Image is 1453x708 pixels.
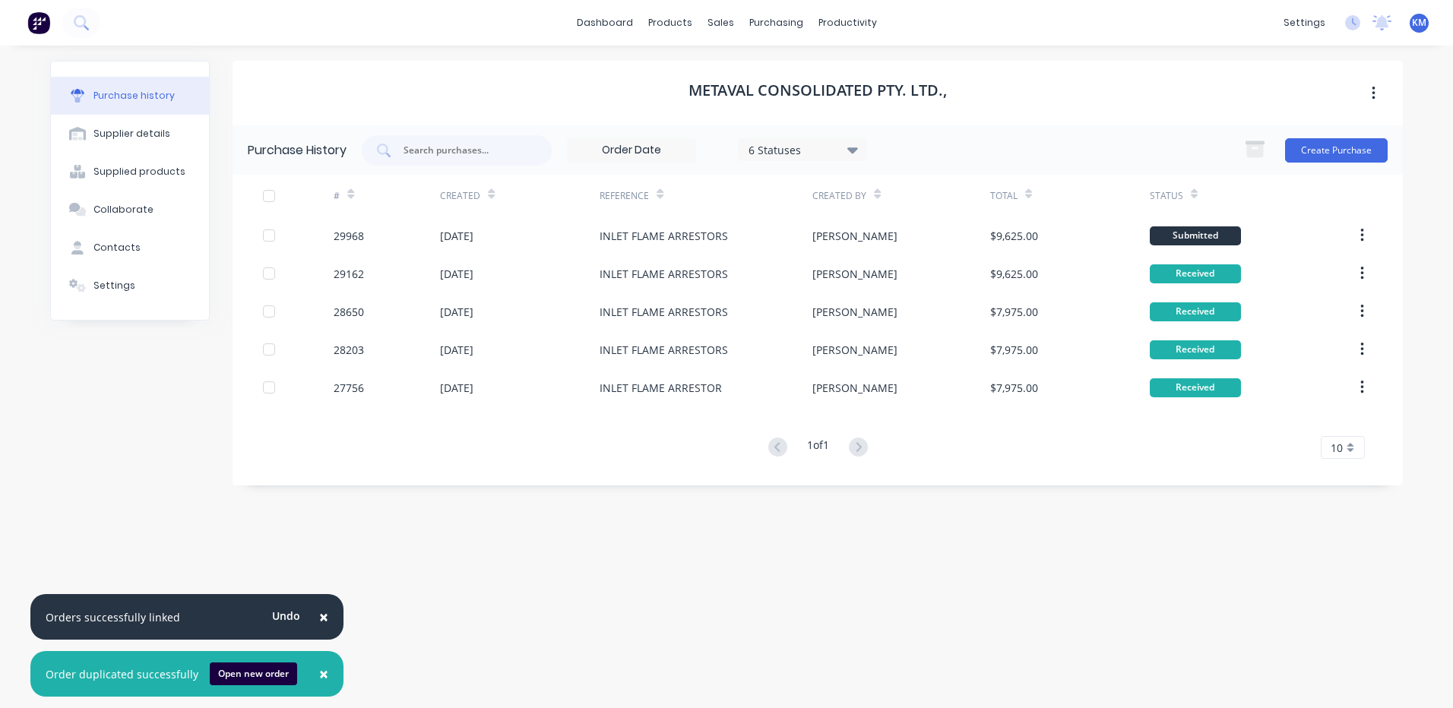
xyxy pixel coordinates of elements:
div: Received [1150,340,1241,359]
div: Supplier details [93,127,170,141]
h1: METAVAL CONSOLIDATED PTY. LTD., [689,81,947,100]
div: [PERSON_NAME] [812,304,897,320]
div: Supplied products [93,165,185,179]
div: 28650 [334,304,364,320]
button: Open new order [210,662,297,685]
span: × [319,606,328,627]
div: Status [1150,189,1183,203]
div: $9,625.00 [990,266,1038,282]
div: 28203 [334,342,364,358]
div: [DATE] [440,304,473,320]
div: [PERSON_NAME] [812,266,897,282]
button: Contacts [51,229,209,267]
div: Settings [93,279,135,292]
div: Total [990,189,1018,203]
div: INLET FLAME ARRESTORS [600,342,728,358]
div: Purchase history [93,89,175,103]
div: $9,625.00 [990,228,1038,244]
button: Create Purchase [1285,138,1388,163]
div: 6 Statuses [749,141,857,157]
div: INLET FLAME ARRESTOR [600,380,722,396]
div: [DATE] [440,228,473,244]
a: dashboard [569,11,641,34]
div: Received [1150,302,1241,321]
div: [DATE] [440,380,473,396]
img: Factory [27,11,50,34]
div: [PERSON_NAME] [812,342,897,358]
div: 1 of 1 [807,437,829,459]
div: [DATE] [440,266,473,282]
div: $7,975.00 [990,304,1038,320]
div: Contacts [93,241,141,254]
button: Collaborate [51,191,209,229]
span: 10 [1331,440,1343,456]
span: KM [1412,16,1426,30]
div: $7,975.00 [990,380,1038,396]
button: Settings [51,267,209,305]
span: × [319,663,328,684]
button: Supplied products [51,153,209,191]
div: Submitted [1150,226,1241,245]
div: [PERSON_NAME] [812,380,897,396]
button: Purchase history [51,77,209,115]
div: Order duplicated successfully [46,666,198,682]
div: productivity [811,11,885,34]
div: INLET FLAME ARRESTORS [600,266,728,282]
div: [DATE] [440,342,473,358]
div: Created [440,189,480,203]
div: products [641,11,700,34]
button: Close [304,656,343,692]
div: 27756 [334,380,364,396]
div: # [334,189,340,203]
div: [PERSON_NAME] [812,228,897,244]
div: $7,975.00 [990,342,1038,358]
div: Collaborate [93,203,154,217]
div: purchasing [742,11,811,34]
button: Supplier details [51,115,209,153]
div: Purchase History [248,141,347,160]
div: Received [1150,378,1241,397]
div: INLET FLAME ARRESTORS [600,304,728,320]
div: Orders successfully linked [46,609,180,625]
input: Order Date [568,139,695,162]
div: Received [1150,264,1241,283]
button: Close [304,599,343,635]
div: settings [1276,11,1333,34]
button: Undo [264,604,309,627]
div: 29968 [334,228,364,244]
div: INLET FLAME ARRESTORS [600,228,728,244]
div: Created By [812,189,866,203]
div: 29162 [334,266,364,282]
div: Reference [600,189,649,203]
div: sales [700,11,742,34]
input: Search purchases... [402,143,528,158]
